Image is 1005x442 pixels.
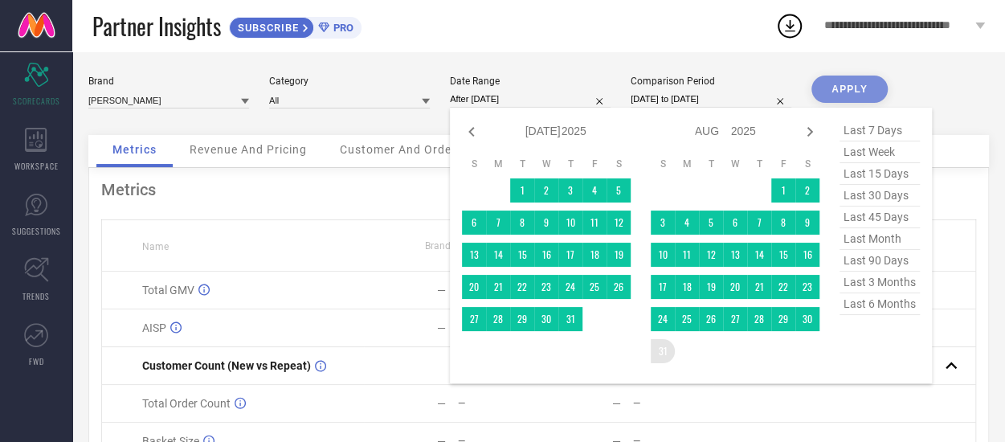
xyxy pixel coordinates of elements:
[558,158,582,170] th: Thursday
[699,307,723,331] td: Tue Aug 26 2025
[651,243,675,267] td: Sun Aug 10 2025
[22,290,50,302] span: TRENDS
[12,225,61,237] span: SUGGESTIONS
[771,158,795,170] th: Friday
[112,143,157,156] span: Metrics
[675,307,699,331] td: Mon Aug 25 2025
[675,275,699,299] td: Mon Aug 18 2025
[462,122,481,141] div: Previous month
[607,211,631,235] td: Sat Jul 12 2025
[425,240,478,252] span: Brand Value
[558,211,582,235] td: Thu Jul 10 2025
[462,243,486,267] td: Sun Jul 13 2025
[142,241,169,252] span: Name
[840,272,920,293] span: last 3 months
[142,397,231,410] span: Total Order Count
[771,307,795,331] td: Fri Aug 29 2025
[486,243,510,267] td: Mon Jul 14 2025
[840,185,920,207] span: last 30 days
[723,211,747,235] td: Wed Aug 06 2025
[486,158,510,170] th: Monday
[800,122,819,141] div: Next month
[558,243,582,267] td: Thu Jul 17 2025
[675,211,699,235] td: Mon Aug 04 2025
[582,158,607,170] th: Friday
[612,397,621,410] div: —
[510,211,534,235] td: Tue Jul 08 2025
[631,91,791,108] input: Select comparison period
[582,178,607,203] td: Fri Jul 04 2025
[651,307,675,331] td: Sun Aug 24 2025
[437,321,446,334] div: —
[723,158,747,170] th: Wednesday
[88,76,249,87] div: Brand
[795,178,819,203] td: Sat Aug 02 2025
[229,13,362,39] a: SUBSCRIBEPRO
[190,143,307,156] span: Revenue And Pricing
[534,307,558,331] td: Wed Jul 30 2025
[795,307,819,331] td: Sat Aug 30 2025
[329,22,353,34] span: PRO
[534,178,558,203] td: Wed Jul 02 2025
[142,359,311,372] span: Customer Count (New vs Repeat)
[269,76,430,87] div: Category
[747,275,771,299] td: Thu Aug 21 2025
[450,76,611,87] div: Date Range
[510,158,534,170] th: Tuesday
[723,307,747,331] td: Wed Aug 27 2025
[534,158,558,170] th: Wednesday
[699,275,723,299] td: Tue Aug 19 2025
[723,275,747,299] td: Wed Aug 20 2025
[101,180,976,199] div: Metrics
[582,243,607,267] td: Fri Jul 18 2025
[840,207,920,228] span: last 45 days
[534,275,558,299] td: Wed Jul 23 2025
[607,275,631,299] td: Sat Jul 26 2025
[582,275,607,299] td: Fri Jul 25 2025
[840,293,920,315] span: last 6 months
[723,243,747,267] td: Wed Aug 13 2025
[775,11,804,40] div: Open download list
[450,91,611,108] input: Select date range
[14,160,59,172] span: WORKSPACE
[558,307,582,331] td: Thu Jul 31 2025
[840,163,920,185] span: last 15 days
[29,355,44,367] span: FWD
[558,178,582,203] td: Thu Jul 03 2025
[771,243,795,267] td: Fri Aug 15 2025
[13,95,60,107] span: SCORECARDS
[771,211,795,235] td: Fri Aug 08 2025
[437,284,446,297] div: —
[486,307,510,331] td: Mon Jul 28 2025
[795,211,819,235] td: Sat Aug 09 2025
[840,228,920,250] span: last month
[675,158,699,170] th: Monday
[534,243,558,267] td: Wed Jul 16 2025
[699,158,723,170] th: Tuesday
[771,178,795,203] td: Fri Aug 01 2025
[142,284,194,297] span: Total GMV
[510,178,534,203] td: Tue Jul 01 2025
[558,275,582,299] td: Thu Jul 24 2025
[633,398,713,409] div: —
[840,141,920,163] span: last week
[230,22,303,34] span: SUBSCRIBE
[699,243,723,267] td: Tue Aug 12 2025
[747,211,771,235] td: Thu Aug 07 2025
[795,158,819,170] th: Saturday
[92,10,221,43] span: Partner Insights
[462,275,486,299] td: Sun Jul 20 2025
[486,211,510,235] td: Mon Jul 07 2025
[840,250,920,272] span: last 90 days
[534,211,558,235] td: Wed Jul 09 2025
[510,275,534,299] td: Tue Jul 22 2025
[675,243,699,267] td: Mon Aug 11 2025
[510,243,534,267] td: Tue Jul 15 2025
[462,307,486,331] td: Sun Jul 27 2025
[747,158,771,170] th: Thursday
[651,158,675,170] th: Sunday
[462,158,486,170] th: Sunday
[651,339,675,363] td: Sun Aug 31 2025
[631,76,791,87] div: Comparison Period
[651,211,675,235] td: Sun Aug 03 2025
